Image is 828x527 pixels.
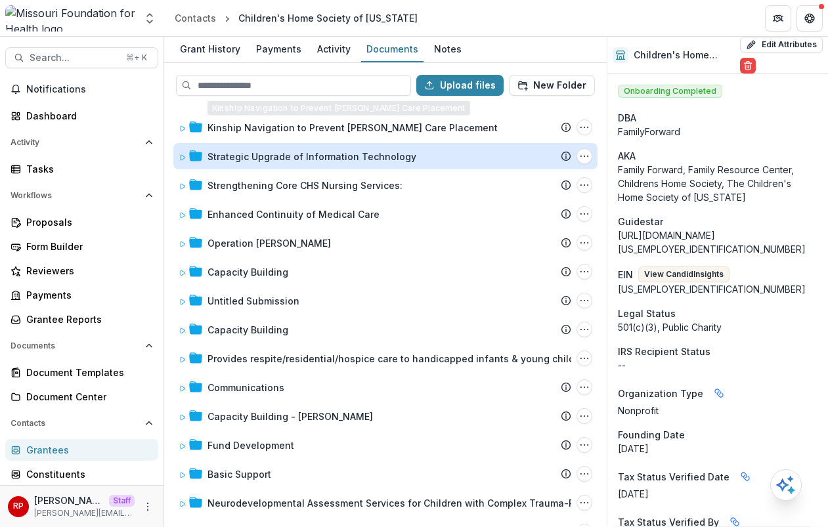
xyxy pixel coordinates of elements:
span: DBA [618,111,636,125]
div: Neurodevelopmental Assessment Services for Children with Complex Trauma-Related Health ConcernsNe... [173,490,598,516]
button: Open Contacts [5,413,158,434]
div: Document Center [26,390,148,404]
button: Neurodevelopmental Assessment Services for Children with Complex Trauma-Related Health Concerns O... [577,495,592,511]
p: Staff [109,495,135,507]
div: Untitled SubmissionUntitled Submission Options [173,287,598,314]
div: Capacity Building [207,323,288,337]
button: Kinship Navigation to Prevent Foster Care Placement Options [577,119,592,135]
a: Documents [361,37,424,62]
span: Workflows [11,191,140,200]
div: 501(c)(3), Public Charity [618,320,817,334]
div: [DATE] [618,442,817,455]
div: Kinship Navigation to Prevent [PERSON_NAME] Care PlacementKinship Navigation to Prevent Foster Ca... [173,114,598,140]
button: More [140,499,156,515]
div: Dashboard [26,109,148,123]
a: Notes [429,37,467,62]
button: Linked binding [735,466,756,487]
button: Provides respite/residential/hospice care to handicapped infants & young children. Options [577,350,592,366]
div: -- [618,358,817,372]
div: [US_EMPLOYER_IDENTIFICATION_NUMBER] [618,282,817,296]
span: Guidestar [618,215,663,228]
a: Payments [251,37,307,62]
p: Nonprofit [618,404,817,417]
button: Linked binding [708,383,730,404]
div: Form Builder [26,240,148,253]
img: Missouri Foundation for Health logo [5,5,135,32]
a: Activity [312,37,356,62]
button: Capacity Building Options [577,264,592,280]
a: Grant History [175,37,246,62]
div: ⌘ + K [123,51,150,65]
div: Provides respite/residential/hospice care to handicapped infants & young children.Provides respit... [173,345,598,371]
div: Provides respite/residential/hospice care to handicapped infants & young children. [207,352,592,366]
div: Untitled Submission [207,294,299,308]
a: Proposals [5,211,158,233]
div: Basic SupportBasic Support Options [173,461,598,487]
a: Tasks [5,158,158,180]
span: Contacts [11,419,140,428]
div: Payments [26,288,148,302]
a: Grantee Reports [5,308,158,330]
div: Enhanced Continuity of Medical CareEnhanced Continuity of Medical Care Options [173,201,598,227]
span: IRS Recipient Status [618,345,710,358]
span: Founding Date [618,428,685,442]
a: Form Builder [5,236,158,257]
div: Neurodevelopmental Assessment Services for Children with Complex Trauma-Related Health Concerns [207,496,641,510]
a: Reviewers [5,260,158,282]
span: Onboarding Completed [618,85,722,98]
div: Fund Development [207,438,294,452]
button: Capacity Building - COAD Options [577,408,592,424]
a: Grantees [5,439,158,461]
div: Kinship Navigation to Prevent [PERSON_NAME] Care Placement [207,121,498,135]
div: Capacity BuildingCapacity Building Options [173,316,598,343]
p: [PERSON_NAME] [34,494,104,507]
p: Family Forward, Family Resource Center, Childrens Home Society, The Children's Home Society of [U... [618,163,817,204]
div: Document Templates [26,366,148,379]
div: Notes [429,39,467,58]
div: Ruthwick Pathireddy [13,502,24,511]
div: Constituents [26,467,148,481]
button: Edit Attributes [740,37,823,53]
div: Strengthening Core CHS Nursing Services:Strengthening Core CHS Nursing Services: Options [173,172,598,198]
button: Search... [5,47,158,68]
div: Grantees [26,443,148,457]
button: Untitled Submission Options [577,293,592,308]
p: EIN [618,268,633,282]
span: Activity [11,138,140,147]
div: Activity [312,39,356,58]
button: Enhanced Continuity of Medical Care Options [577,206,592,222]
div: Children's Home Society of [US_STATE] [238,11,418,25]
div: Grant History [175,39,246,58]
div: Contacts [175,11,216,25]
nav: breadcrumb [169,9,423,28]
div: Grantee Reports [26,312,148,326]
div: Strengthening Core CHS Nursing Services: [207,179,403,192]
div: Proposals [26,215,148,229]
span: Tax Status Verified Date [618,470,730,484]
button: Partners [765,5,791,32]
div: Tasks [26,162,148,176]
span: Search... [30,53,118,64]
div: [URL][DOMAIN_NAME][US_EMPLOYER_IDENTIFICATION_NUMBER] [618,228,817,256]
span: Notifications [26,84,153,95]
div: Strategic Upgrade of Information TechnologyStrategic Upgrade of Information Technology Options [173,143,598,169]
div: Capacity BuildingCapacity Building Options [173,259,598,285]
a: Document Center [5,386,158,408]
span: Organization Type [618,387,703,400]
div: Operation [PERSON_NAME]Operation Katrina Options [173,230,598,256]
a: Contacts [169,9,221,28]
button: Basic Support Options [577,466,592,482]
h2: Children's Home Society of [US_STATE] [634,50,735,61]
div: Capacity Building [207,265,288,279]
div: FamilyForward [618,125,817,138]
div: Enhanced Continuity of Medical Care [207,207,380,221]
span: Legal Status [618,306,676,320]
button: Notifications [5,79,158,100]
